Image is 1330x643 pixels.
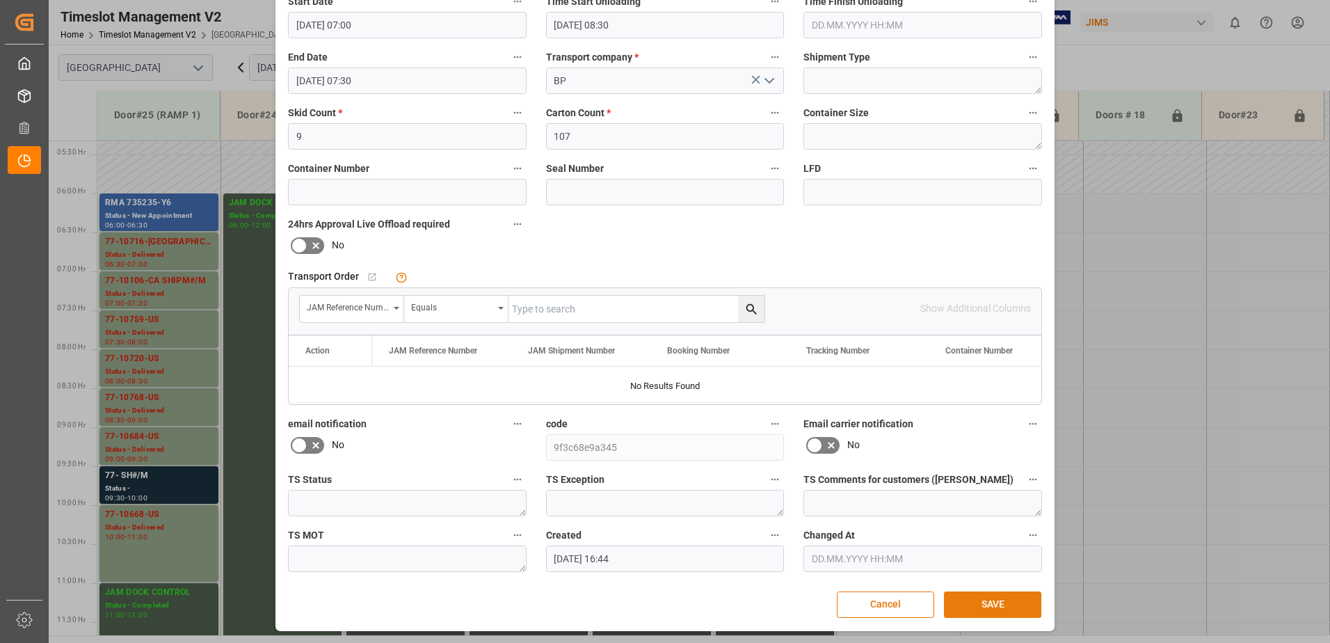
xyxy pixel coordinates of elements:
[389,346,477,356] span: JAM Reference Number
[766,526,784,544] button: Created
[404,296,508,322] button: open menu
[1024,159,1042,177] button: LFD
[803,106,869,120] span: Container Size
[288,417,367,431] span: email notification
[1024,526,1042,544] button: Changed At
[288,473,332,487] span: TS Status
[806,346,870,356] span: Tracking Number
[1024,104,1042,122] button: Container Size
[546,12,785,38] input: DD.MM.YYYY HH:MM
[411,298,493,314] div: Equals
[288,68,527,94] input: DD.MM.YYYY HH:MM
[766,104,784,122] button: Carton Count *
[508,470,527,489] button: TS Status
[307,298,389,314] div: JAM Reference Number
[766,48,784,66] button: Transport company *
[288,12,527,38] input: DD.MM.YYYY HH:MM
[288,106,342,120] span: Skid Count
[766,470,784,489] button: TS Exception
[758,70,779,92] button: open menu
[766,415,784,433] button: code
[508,415,527,433] button: email notification
[945,346,1013,356] span: Container Number
[803,417,913,431] span: Email carrier notification
[546,417,568,431] span: code
[305,346,330,356] div: Action
[546,546,785,572] input: DD.MM.YYYY HH:MM
[1024,48,1042,66] button: Shipment Type
[766,159,784,177] button: Seal Number
[847,438,860,452] span: No
[508,104,527,122] button: Skid Count *
[508,159,527,177] button: Container Number
[332,238,344,253] span: No
[803,161,821,176] span: LFD
[288,269,359,284] span: Transport Order
[288,217,450,232] span: 24hrs Approval Live Offload required
[508,526,527,544] button: TS MOT
[300,296,404,322] button: open menu
[944,592,1041,618] button: SAVE
[667,346,730,356] span: Booking Number
[546,50,639,65] span: Transport company
[738,296,764,322] button: search button
[508,48,527,66] button: End Date
[288,528,324,543] span: TS MOT
[508,215,527,233] button: 24hrs Approval Live Offload required
[288,50,328,65] span: End Date
[803,50,870,65] span: Shipment Type
[508,296,764,322] input: Type to search
[803,473,1013,487] span: TS Comments for customers ([PERSON_NAME])
[803,12,1042,38] input: DD.MM.YYYY HH:MM
[803,528,855,543] span: Changed At
[1024,470,1042,489] button: TS Comments for customers ([PERSON_NAME])
[528,346,615,356] span: JAM Shipment Number
[837,592,934,618] button: Cancel
[546,473,604,487] span: TS Exception
[803,546,1042,572] input: DD.MM.YYYY HH:MM
[546,106,611,120] span: Carton Count
[288,161,369,176] span: Container Number
[1024,415,1042,433] button: Email carrier notification
[332,438,344,452] span: No
[546,528,582,543] span: Created
[546,161,604,176] span: Seal Number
